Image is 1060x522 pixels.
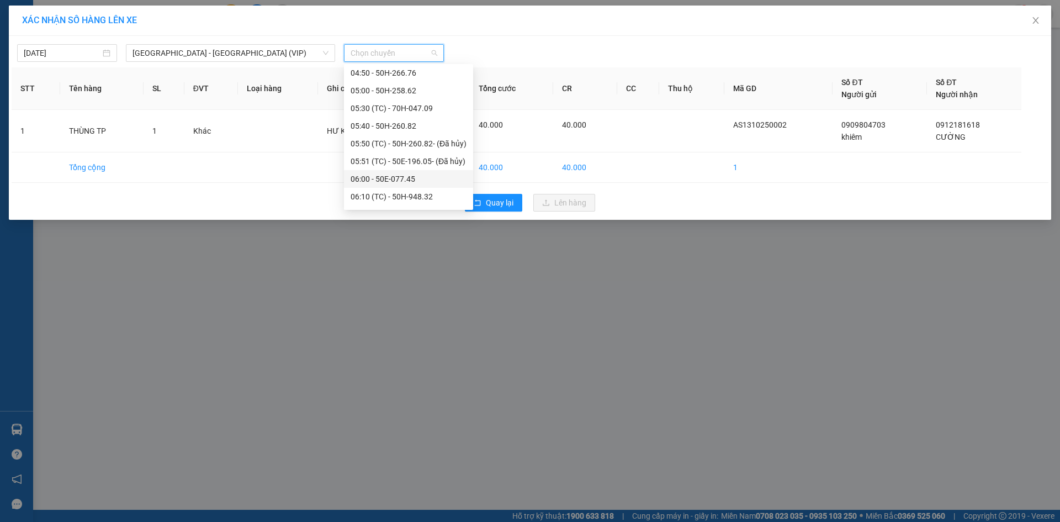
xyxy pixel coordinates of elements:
span: Số ĐT [936,78,957,87]
td: 40.000 [470,152,553,183]
div: 04:50 - 50H-266.76 [351,67,467,79]
span: 40.000 [562,120,586,129]
th: Ghi chú [318,67,400,110]
span: AS1310250002 [733,120,787,129]
span: Sài Gòn - Tây Ninh (VIP) [132,45,328,61]
th: Loại hàng [238,67,318,110]
div: 05:30 (TC) - 70H-047.09 [351,102,467,114]
div: 06:10 (TC) - 50H-948.32 [351,191,467,203]
span: 1 [152,126,157,135]
td: Khác [184,110,239,152]
span: XÁC NHẬN SỐ HÀNG LÊN XE [22,15,137,25]
th: ĐVT [184,67,239,110]
span: close [1031,16,1040,25]
th: STT [12,67,60,110]
span: down [322,50,329,56]
div: 06:00 - 50E-077.45 [351,173,467,185]
span: Chọn chuyến [351,45,437,61]
span: Người gửi [841,90,877,99]
span: 40.000 [479,120,503,129]
span: khiêm [841,133,862,141]
span: Quay lại [486,197,513,209]
th: CC [617,67,659,110]
td: Tổng cộng [60,152,144,183]
span: 0909804703 [841,120,886,129]
td: 40.000 [553,152,617,183]
button: rollbackQuay lại [465,194,522,212]
td: THÙNG TP [60,110,144,152]
img: logo.jpg [6,6,66,66]
li: In ngày: 06:48 13/10 [6,82,140,97]
th: Tổng cước [470,67,553,110]
th: Mã GD [724,67,833,110]
span: Người nhận [936,90,978,99]
div: 05:40 - 50H-260.82 [351,120,467,132]
span: 0912181618 [936,120,980,129]
td: 1 [12,110,60,152]
th: Thu hộ [659,67,724,110]
input: 13/10/2025 [24,47,100,59]
button: uploadLên hàng [533,194,595,212]
td: 1 [724,152,833,183]
span: Số ĐT [841,78,862,87]
span: rollback [474,199,481,208]
span: CƯỜNG [936,133,966,141]
div: 05:50 (TC) - 50H-260.82 - (Đã hủy) [351,138,467,150]
th: CR [553,67,617,110]
div: 05:00 - 50H-258.62 [351,85,467,97]
th: SL [144,67,184,110]
span: HƯ K ĐỀN [327,126,363,135]
div: 05:51 (TC) - 50E-196.05 - (Đã hủy) [351,155,467,167]
li: Thảo [PERSON_NAME] [6,66,140,82]
th: Tên hàng [60,67,144,110]
button: Close [1020,6,1051,36]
